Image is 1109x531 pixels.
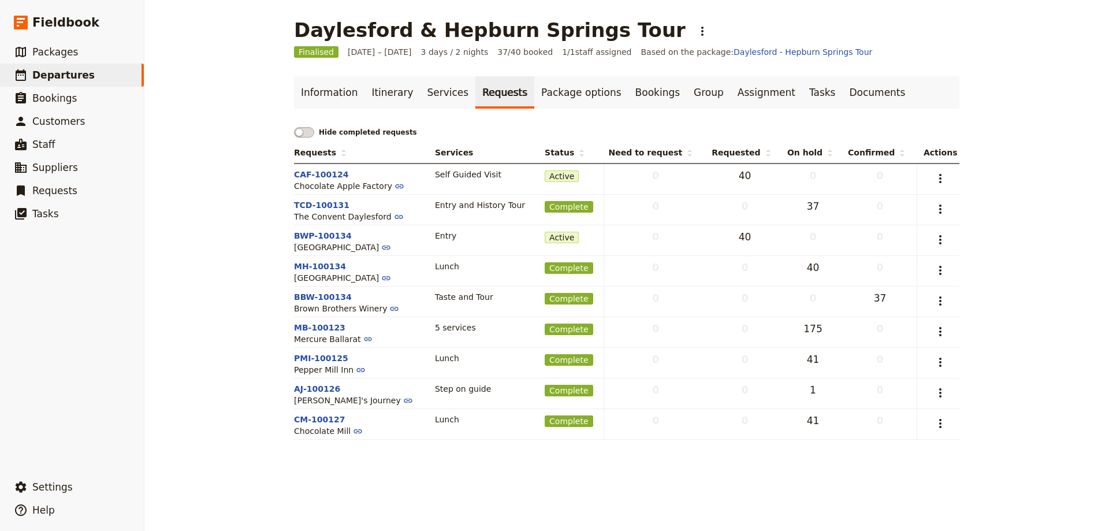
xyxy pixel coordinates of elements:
div: Taste and Tour [435,291,535,303]
span: 1 / 1 staff assigned [562,46,631,58]
span: Complete [545,262,593,274]
a: Itinerary [364,76,420,109]
th: Requested [707,142,783,164]
th: Status [540,142,604,164]
button: Actions [931,352,950,372]
th: Need to request [604,142,708,164]
span: 0 [787,291,839,305]
span: 0 [712,352,778,366]
span: 5 services [435,322,535,333]
span: Active [545,170,579,182]
button: BWP-100134 [294,230,352,242]
span: 0 [712,383,778,397]
span: On hold [787,147,833,158]
div: Entry and History Tour [435,199,535,211]
th: Confirmed [843,142,917,164]
span: 37/40 booked [497,46,553,58]
a: Daylesford - Hepburn Springs Tour [734,47,872,57]
span: 0 [609,383,702,397]
span: Complete [545,354,593,366]
button: Actions [693,21,712,41]
th: On hold [783,142,843,164]
span: 0 [609,291,702,305]
a: Tasks [802,76,843,109]
span: 37 [848,291,912,305]
span: Complete [545,415,593,427]
span: 40 [712,230,778,244]
span: Finalised [294,46,338,58]
a: [GEOGRAPHIC_DATA] [294,273,391,283]
button: Actions [931,414,950,433]
button: Actions [931,322,950,341]
span: Status [545,147,585,158]
span: Help [32,504,55,516]
span: Requests [294,147,347,158]
span: 0 [609,352,702,366]
span: 0 [848,261,912,274]
a: [PERSON_NAME]'s Journey [294,396,413,405]
span: 0 [848,199,912,213]
span: Customers [32,116,85,127]
span: 0 [848,230,912,244]
span: Complete [545,385,593,396]
span: 0 [609,322,702,336]
span: 0 [712,291,778,305]
a: Package options [534,76,628,109]
span: 0 [609,199,702,213]
th: Services [430,142,540,164]
span: 175 [787,322,839,336]
span: 0 [609,169,702,183]
h1: Daylesford & Hepburn Springs Tour [294,18,686,42]
button: TCD-100131 [294,199,349,211]
span: 0 [712,322,778,336]
div: Entry [435,230,535,242]
span: Complete [545,201,593,213]
a: [GEOGRAPHIC_DATA] [294,243,391,252]
th: Actions [917,142,959,164]
a: Services [420,76,476,109]
span: 0 [787,230,839,244]
span: Staff [32,139,55,150]
button: MB-100123 [294,322,345,333]
a: Mercure Ballarat [294,335,373,344]
a: Requests [475,76,534,109]
button: Actions [931,383,950,403]
button: CAF-100124 [294,169,349,180]
div: Step on guide [435,383,535,395]
span: Active [545,232,579,243]
span: Requests [32,185,77,196]
a: Assignment [731,76,802,109]
span: Bookings [32,92,77,104]
div: Lunch [435,261,535,272]
span: 0 [848,322,912,336]
div: Lunch [435,414,535,425]
a: Brown Brothers Winery [294,304,399,313]
span: Complete [545,293,593,305]
button: AJ-100126 [294,383,340,395]
span: 0 [848,169,912,183]
span: 0 [609,414,702,428]
button: Actions [931,169,950,188]
span: 0 [848,383,912,397]
span: 3 days / 2 nights [421,46,489,58]
a: The Convent Daylesford [294,212,404,221]
span: Departures [32,69,95,81]
button: Actions [931,230,950,250]
button: CM-100127 [294,414,345,425]
button: Actions [931,261,950,280]
span: 0 [787,169,839,183]
span: 0 [712,414,778,428]
button: Actions [931,199,950,219]
span: Suppliers [32,162,78,173]
span: 0 [712,261,778,274]
span: 40 [712,169,778,183]
a: Chocolate Apple Factory [294,181,404,191]
span: Requested [712,147,771,158]
span: 41 [787,352,839,366]
a: Information [294,76,364,109]
a: Group [687,76,731,109]
span: Packages [32,46,78,58]
button: Actions [931,291,950,311]
div: Lunch [435,352,535,364]
a: Chocolate Mill [294,426,363,436]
